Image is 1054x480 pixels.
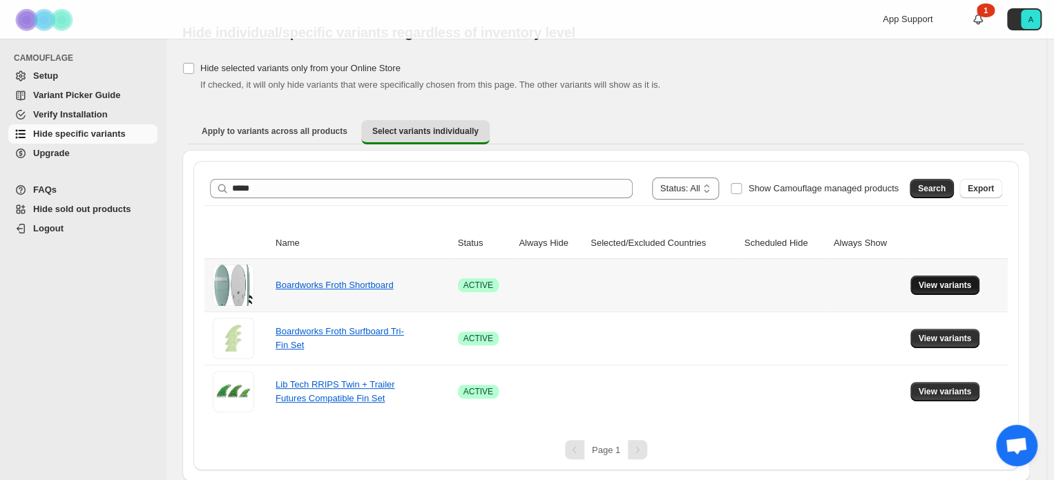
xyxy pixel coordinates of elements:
span: Verify Installation [33,109,108,119]
button: Avatar with initials A [1007,8,1042,30]
nav: Pagination [204,440,1008,459]
span: Hide sold out products [33,204,131,214]
a: Upgrade [8,144,157,163]
span: Avatar with initials A [1021,10,1040,29]
a: Setup [8,66,157,86]
button: Select variants individually [361,120,490,144]
button: View variants [910,276,980,295]
a: 1 [971,12,985,26]
a: Logout [8,219,157,238]
span: CAMOUFLAGE [14,52,159,64]
span: Hide specific variants [33,128,126,139]
button: Apply to variants across all products [191,120,358,142]
img: Boardworks Froth Surfboard Tri-Fin Set [213,318,254,359]
img: Boardworks Froth Shortboard [213,265,254,306]
th: Scheduled Hide [740,228,830,259]
span: If checked, it will only hide variants that were specifically chosen from this page. The other va... [200,79,660,90]
span: FAQs [33,184,57,195]
a: Open chat [996,425,1037,466]
span: ACTIVE [463,386,493,397]
span: Apply to variants across all products [202,126,347,137]
img: Lib Tech RRIPS Twin + Trailer Futures Compatible Fin Set [213,371,254,412]
a: Variant Picker Guide [8,86,157,105]
div: 1 [977,3,995,17]
span: Setup [33,70,58,81]
button: View variants [910,382,980,401]
span: App Support [883,14,932,24]
text: A [1028,15,1033,23]
a: Boardworks Froth Surfboard Tri-Fin Set [276,326,404,350]
span: View variants [919,280,972,291]
span: ACTIVE [463,280,493,291]
button: Search [910,179,954,198]
span: Logout [33,223,64,233]
span: Show Camouflage managed products [748,183,899,193]
span: Variant Picker Guide [33,90,120,100]
a: Hide sold out products [8,200,157,219]
span: View variants [919,333,972,344]
th: Selected/Excluded Countries [586,228,740,259]
span: Page 1 [592,445,620,455]
a: Verify Installation [8,105,157,124]
button: Export [959,179,1002,198]
span: Upgrade [33,148,70,158]
img: Camouflage [11,1,80,39]
a: Lib Tech RRIPS Twin + Trailer Futures Compatible Fin Set [276,379,395,403]
span: Search [918,183,946,194]
th: Status [454,228,515,259]
span: Export [968,183,994,194]
th: Name [271,228,454,259]
th: Always Show [830,228,906,259]
a: Hide specific variants [8,124,157,144]
a: FAQs [8,180,157,200]
button: View variants [910,329,980,348]
span: Select variants individually [372,126,479,137]
a: Boardworks Froth Shortboard [276,280,394,290]
span: Hide selected variants only from your Online Store [200,63,401,73]
th: Always Hide [515,228,586,259]
span: View variants [919,386,972,397]
span: ACTIVE [463,333,493,344]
